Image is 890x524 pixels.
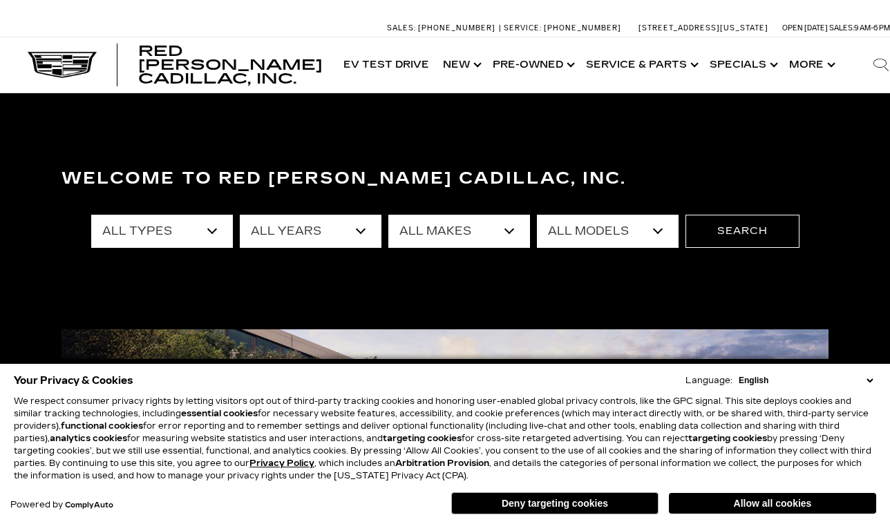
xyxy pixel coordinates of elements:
[10,501,113,510] div: Powered by
[782,23,828,32] span: Open [DATE]
[486,37,579,93] a: Pre-Owned
[685,215,799,248] button: Search
[685,376,732,385] div: Language:
[249,458,314,468] a: Privacy Policy
[91,215,233,248] select: Filter by type
[735,374,876,387] select: Language Select
[240,215,381,248] select: Filter by year
[388,215,530,248] select: Filter by make
[28,52,97,78] img: Cadillac Dark Logo with Cadillac White Text
[854,23,890,32] span: 9 AM-6 PM
[436,37,486,93] a: New
[138,44,323,86] a: Red [PERSON_NAME] Cadillac, Inc.
[537,215,679,248] select: Filter by model
[337,37,436,93] a: EV Test Drive
[383,434,462,443] strong: targeting cookies
[703,37,782,93] a: Specials
[14,395,876,482] p: We respect consumer privacy rights by letting visitors opt out of third-party tracking cookies an...
[499,24,625,32] a: Service: [PHONE_NUMBER]
[138,43,323,87] span: Red [PERSON_NAME] Cadillac, Inc.
[181,409,258,418] strong: essential cookies
[579,37,703,93] a: Service & Parts
[50,434,127,443] strong: analytics cookies
[504,23,542,32] span: Service:
[544,23,621,32] span: [PHONE_NUMBER]
[65,501,113,510] a: ComplyAuto
[829,23,854,32] span: Sales:
[61,165,829,193] h3: Welcome to Red [PERSON_NAME] Cadillac, Inc.
[782,37,840,93] button: More
[418,23,495,32] span: [PHONE_NUMBER]
[61,421,143,431] strong: functional cookies
[395,458,489,468] strong: Arbitration Provision
[387,23,416,32] span: Sales:
[387,24,499,32] a: Sales: [PHONE_NUMBER]
[669,493,876,514] button: Allow all cookies
[14,371,133,390] span: Your Privacy & Cookies
[451,492,659,514] button: Deny targeting cookies
[638,23,768,32] a: [STREET_ADDRESS][US_STATE]
[688,434,767,443] strong: targeting cookies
